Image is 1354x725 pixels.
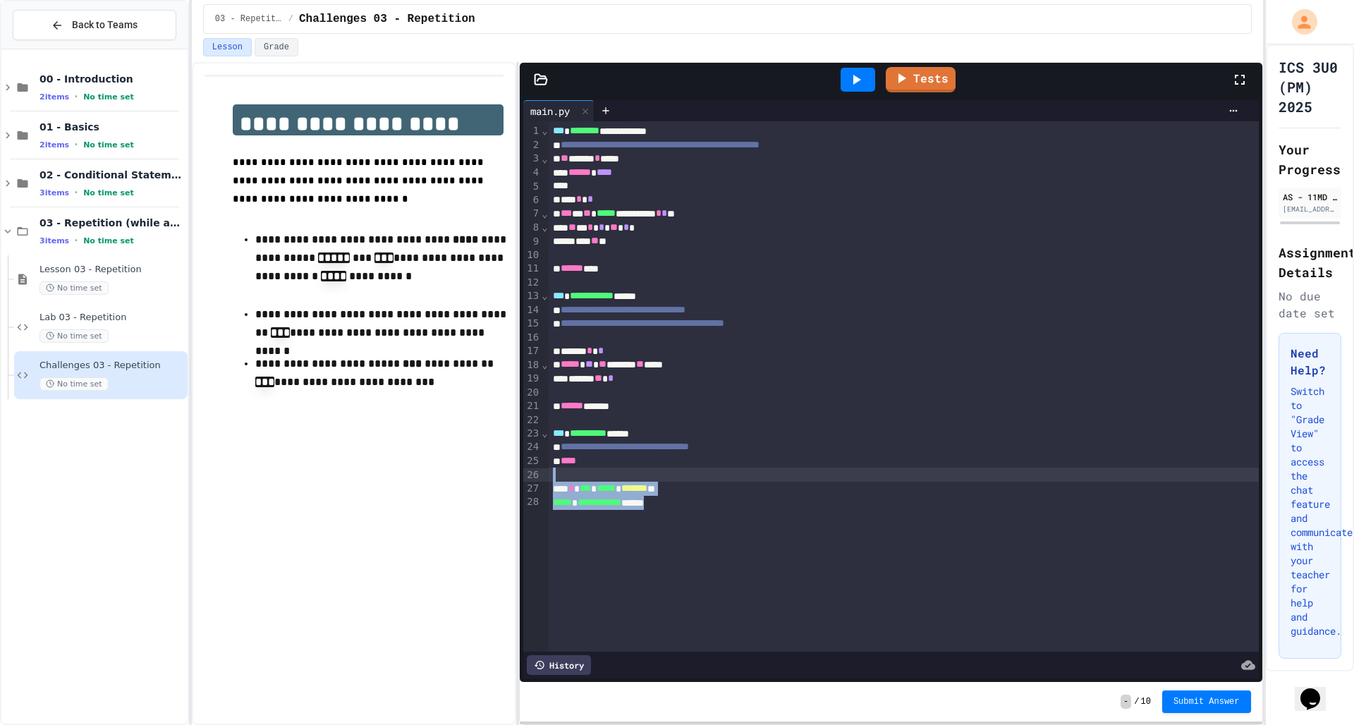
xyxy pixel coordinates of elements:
span: No time set [83,140,134,150]
div: 4 [523,166,541,180]
div: 27 [523,482,541,496]
button: Back to Teams [13,10,176,40]
span: 10 [1140,696,1150,707]
div: main.py [523,100,594,121]
button: Lesson [203,38,252,56]
a: Tests [886,67,956,92]
div: 16 [523,331,541,344]
div: No due date set [1279,288,1341,322]
div: 15 [523,317,541,331]
div: 24 [523,440,541,454]
span: No time set [83,92,134,102]
h2: Your Progress [1279,140,1341,179]
div: 14 [523,303,541,317]
span: No time set [83,188,134,197]
div: 18 [523,358,541,372]
span: 2 items [39,140,69,150]
span: 3 items [39,188,69,197]
span: Fold line [541,359,548,370]
div: [EMAIL_ADDRESS][DOMAIN_NAME] [1283,204,1337,214]
div: 11 [523,262,541,276]
span: Fold line [541,427,548,439]
span: Lab 03 - Repetition [39,312,185,324]
span: No time set [39,329,109,343]
span: 00 - Introduction [39,73,185,85]
div: 7 [523,207,541,221]
p: Switch to "Grade View" to access the chat feature and communicate with your teacher for help and ... [1291,384,1329,638]
div: 17 [523,344,541,358]
span: Fold line [541,208,548,219]
span: 03 - Repetition (while and for) [215,13,283,25]
span: No time set [39,377,109,391]
span: 03 - Repetition (while and for) [39,217,185,229]
span: Challenges 03 - Repetition [39,360,185,372]
span: Fold line [541,290,548,301]
div: 9 [523,235,541,249]
span: • [75,235,78,246]
div: History [527,655,591,675]
span: Fold line [541,125,548,136]
span: No time set [39,281,109,295]
span: Submit Answer [1173,696,1240,707]
h1: ICS 3U0 (PM) 2025 [1279,57,1341,116]
iframe: chat widget [1295,669,1340,711]
div: My Account [1277,6,1321,38]
div: 1 [523,124,541,138]
h3: Need Help? [1291,345,1329,379]
span: / [288,13,293,25]
span: Fold line [541,153,548,164]
button: Grade [255,38,298,56]
div: 20 [523,386,541,399]
div: 19 [523,372,541,386]
div: 13 [523,289,541,303]
div: 22 [523,413,541,427]
span: • [75,187,78,198]
div: 3 [523,152,541,166]
span: 2 items [39,92,69,102]
span: 01 - Basics [39,121,185,133]
div: 12 [523,276,541,289]
span: 02 - Conditional Statements (if) [39,169,185,181]
div: 21 [523,399,541,413]
span: Lesson 03 - Repetition [39,264,185,276]
span: • [75,139,78,150]
h2: Assignment Details [1279,243,1341,282]
div: 23 [523,427,541,441]
span: - [1121,695,1131,709]
div: 25 [523,454,541,468]
div: 26 [523,468,541,482]
div: 28 [523,495,541,509]
span: • [75,91,78,102]
button: Submit Answer [1162,690,1251,713]
span: Back to Teams [72,18,138,32]
div: 5 [523,180,541,193]
span: Challenges 03 - Repetition [299,11,475,28]
span: No time set [83,236,134,245]
span: Fold line [541,221,548,233]
div: 6 [523,193,541,207]
div: 8 [523,221,541,235]
div: 2 [523,138,541,152]
div: 10 [523,248,541,262]
span: / [1134,696,1139,707]
span: 3 items [39,236,69,245]
div: AS - 11MD 1027290 [PERSON_NAME] SS [1283,190,1337,203]
div: main.py [523,104,577,118]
